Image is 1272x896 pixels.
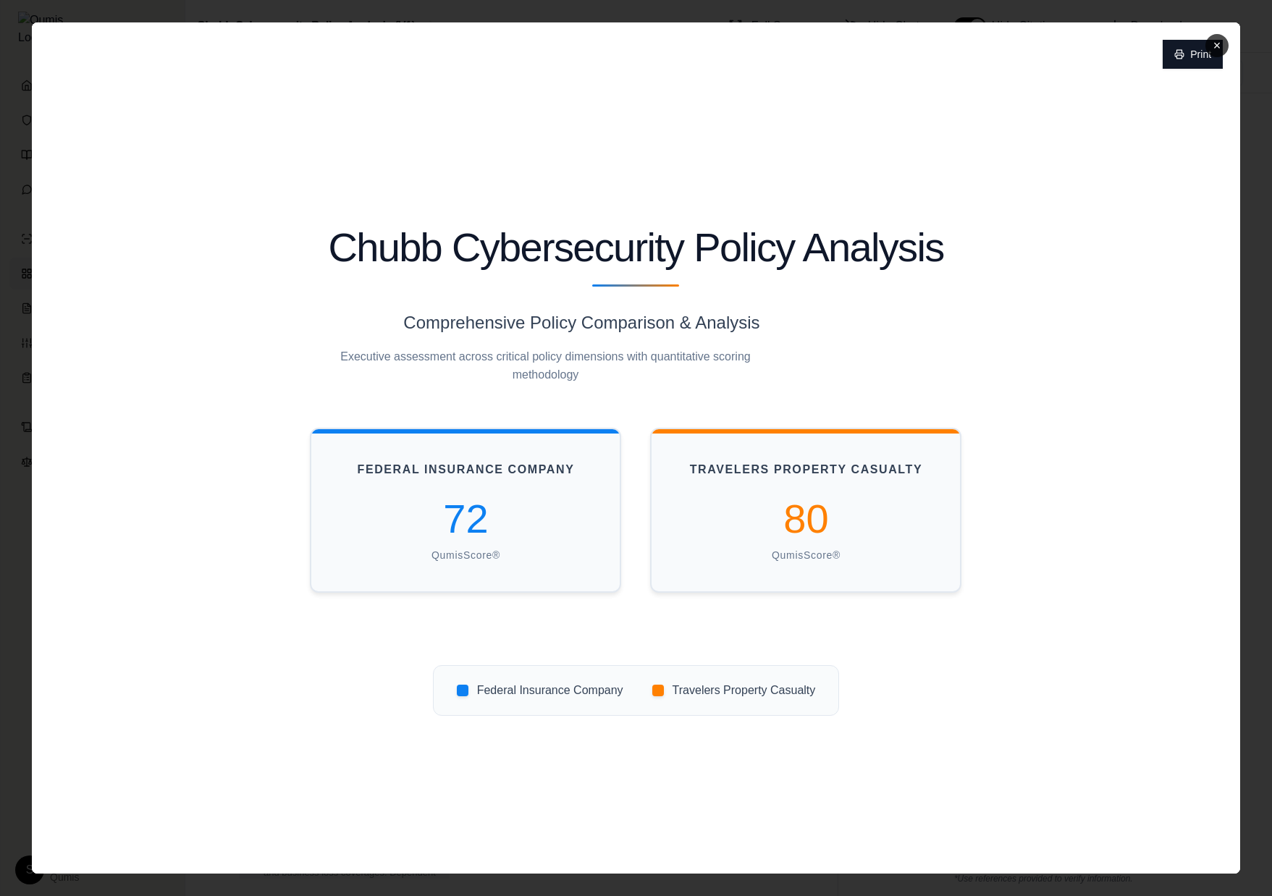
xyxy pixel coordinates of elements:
h3: Federal Insurance Company [334,458,597,481]
span: Travelers Property Casualty [673,683,816,698]
div: QumisScore® [334,548,597,562]
p: Comprehensive Policy Comparison & Analysis [328,310,835,336]
div: 72 [334,499,597,539]
div: 80 [675,499,937,539]
span: Federal Insurance Company [477,683,623,698]
p: Executive assessment across critical policy dimensions with quantitative scoring methodology [328,347,762,384]
h3: Travelers Property Casualty [675,458,937,481]
div: QumisScore® [675,548,937,562]
h1: Chubb Cybersecurity Policy Analysis [328,225,943,270]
